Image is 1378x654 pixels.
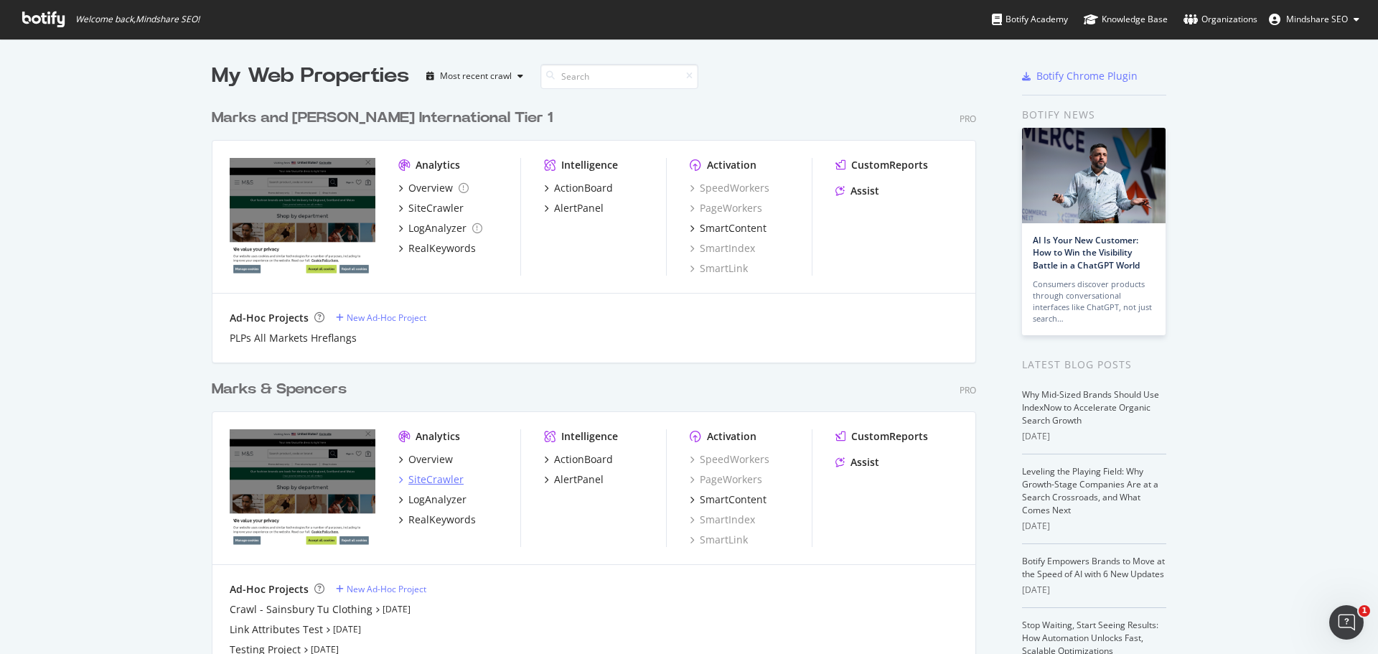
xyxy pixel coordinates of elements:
div: Botify news [1022,107,1166,123]
a: SmartIndex [690,241,755,256]
div: Botify Academy [992,12,1068,27]
div: Activation [707,429,756,444]
a: CustomReports [835,158,928,172]
a: New Ad-Hoc Project [336,312,426,324]
div: Organizations [1184,12,1257,27]
a: LogAnalyzer [398,492,467,507]
div: Assist [850,455,879,470]
a: SiteCrawler [398,201,464,215]
div: Overview [408,181,453,195]
a: Overview [398,181,469,195]
div: Latest Blog Posts [1022,357,1166,373]
div: LogAnalyzer [408,221,467,235]
span: Mindshare SEO [1286,13,1348,25]
div: SmartContent [700,492,767,507]
div: Ad-Hoc Projects [230,311,309,325]
div: [DATE] [1022,584,1166,597]
div: SiteCrawler [408,201,464,215]
div: LogAnalyzer [408,492,467,507]
a: SpeedWorkers [690,181,769,195]
div: Marks & Spencers [212,379,347,400]
a: Assist [835,184,879,198]
div: SmartLink [690,261,748,276]
div: SmartContent [700,221,767,235]
div: ActionBoard [554,452,613,467]
input: Search [540,64,698,89]
div: Intelligence [561,158,618,172]
div: Most recent crawl [440,72,512,80]
a: RealKeywords [398,241,476,256]
div: CustomReports [851,158,928,172]
div: New Ad-Hoc Project [347,583,426,595]
div: Activation [707,158,756,172]
button: Mindshare SEO [1257,8,1371,31]
a: [DATE] [383,603,411,615]
a: Crawl - Sainsbury Tu Clothing [230,602,372,617]
div: Botify Chrome Plugin [1036,69,1138,83]
div: Ad-Hoc Projects [230,582,309,597]
div: CustomReports [851,429,928,444]
a: PageWorkers [690,472,762,487]
div: Knowledge Base [1084,12,1168,27]
a: CustomReports [835,429,928,444]
img: www.marksandspencer.com/ [230,429,375,546]
div: RealKeywords [408,513,476,527]
div: Analytics [416,158,460,172]
div: New Ad-Hoc Project [347,312,426,324]
a: SmartLink [690,533,748,547]
a: Leveling the Playing Field: Why Growth-Stage Companies Are at a Search Crossroads, and What Comes... [1022,465,1158,516]
a: PageWorkers [690,201,762,215]
a: Link Attributes Test [230,622,323,637]
span: Welcome back, Mindshare SEO ! [75,14,200,25]
a: SiteCrawler [398,472,464,487]
img: www.marksandspencer.com [230,158,375,274]
a: New Ad-Hoc Project [336,583,426,595]
a: Marks and [PERSON_NAME] International Tier 1 [212,108,558,129]
a: Botify Chrome Plugin [1022,69,1138,83]
img: AI Is Your New Customer: How to Win the Visibility Battle in a ChatGPT World [1022,128,1166,223]
a: SmartContent [690,221,767,235]
div: AlertPanel [554,472,604,487]
a: Overview [398,452,453,467]
div: [DATE] [1022,520,1166,533]
div: Consumers discover products through conversational interfaces like ChatGPT, not just search… [1033,279,1155,324]
div: My Web Properties [212,62,409,90]
div: RealKeywords [408,241,476,256]
div: Assist [850,184,879,198]
a: Marks & Spencers [212,379,352,400]
div: SiteCrawler [408,472,464,487]
div: AlertPanel [554,201,604,215]
a: AI Is Your New Customer: How to Win the Visibility Battle in a ChatGPT World [1033,234,1140,271]
div: Pro [960,113,976,125]
div: ActionBoard [554,181,613,195]
span: 1 [1359,605,1370,617]
a: ActionBoard [544,452,613,467]
a: AlertPanel [544,201,604,215]
div: Analytics [416,429,460,444]
a: AlertPanel [544,472,604,487]
a: Botify Empowers Brands to Move at the Speed of AI with 6 New Updates [1022,555,1165,580]
div: Marks and [PERSON_NAME] International Tier 1 [212,108,553,129]
div: Intelligence [561,429,618,444]
a: RealKeywords [398,513,476,527]
a: [DATE] [333,623,361,635]
div: [DATE] [1022,430,1166,443]
div: SpeedWorkers [690,452,769,467]
a: Assist [835,455,879,470]
a: Why Mid-Sized Brands Should Use IndexNow to Accelerate Organic Search Growth [1022,388,1159,426]
a: LogAnalyzer [398,221,482,235]
div: Pro [960,384,976,396]
button: Most recent crawl [421,65,529,88]
a: PLPs All Markets Hreflangs [230,331,357,345]
a: SmartContent [690,492,767,507]
a: SmartIndex [690,513,755,527]
iframe: Intercom live chat [1329,605,1364,640]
